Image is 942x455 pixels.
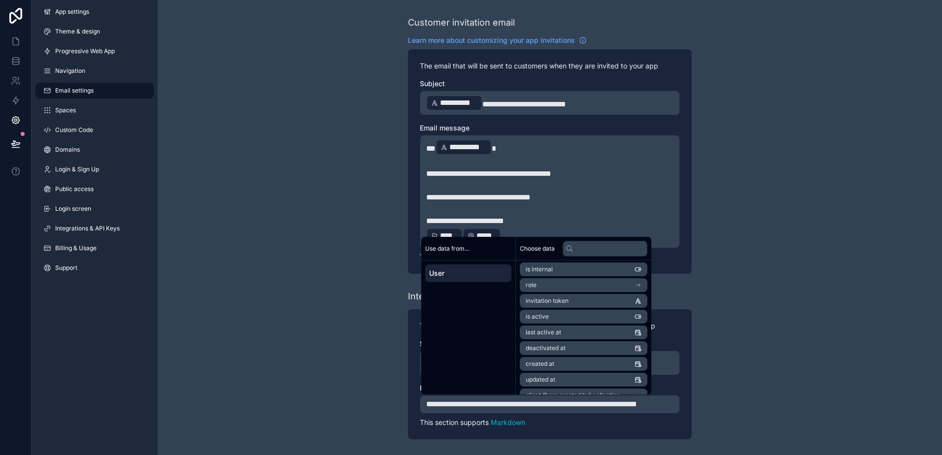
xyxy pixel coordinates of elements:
[55,67,85,75] span: Navigation
[408,16,515,30] div: Customer invitation email
[408,35,575,45] span: Learn more about customizing your app invitations
[55,165,99,173] span: Login & Sign Up
[420,124,470,132] span: Email message
[35,102,154,118] a: Spaces
[55,185,94,193] span: Public access
[420,253,489,261] span: This section supports
[55,225,120,232] span: Integrations & API Keys
[520,245,555,253] span: Choose data
[35,221,154,236] a: Integrations & API Keys
[408,290,505,303] div: Internal invitation email
[55,126,93,134] span: Custom Code
[35,24,154,39] a: Theme & design
[35,181,154,197] a: Public access
[55,244,97,252] span: Billing & Usage
[425,245,469,253] span: Use data from...
[35,122,154,138] a: Custom Code
[35,240,154,256] a: Billing & Usage
[55,8,89,16] span: App settings
[35,142,154,158] a: Domains
[55,205,91,213] span: Login screen
[35,260,154,276] a: Support
[55,87,94,95] span: Email settings
[491,418,525,426] a: Markdown
[421,260,515,286] div: scrollable content
[420,384,470,392] span: Email message
[35,4,154,20] a: App settings
[35,201,154,217] a: Login screen
[55,146,80,154] span: Domains
[420,418,489,426] span: This section supports
[55,106,76,114] span: Spaces
[420,61,680,71] p: The email that will be sent to customers when they are invited to your app
[55,28,100,35] span: Theme & design
[420,321,680,331] p: The email that will be sent to your staff when they are invited to your app
[35,162,154,177] a: Login & Sign Up
[420,79,445,88] span: Subject
[55,264,77,272] span: Support
[35,43,154,59] a: Progressive Web App
[420,339,445,348] span: Subject
[55,47,115,55] span: Progressive Web App
[35,83,154,98] a: Email settings
[35,63,154,79] a: Navigation
[429,268,507,278] span: User
[408,35,587,45] a: Learn more about customizing your app invitations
